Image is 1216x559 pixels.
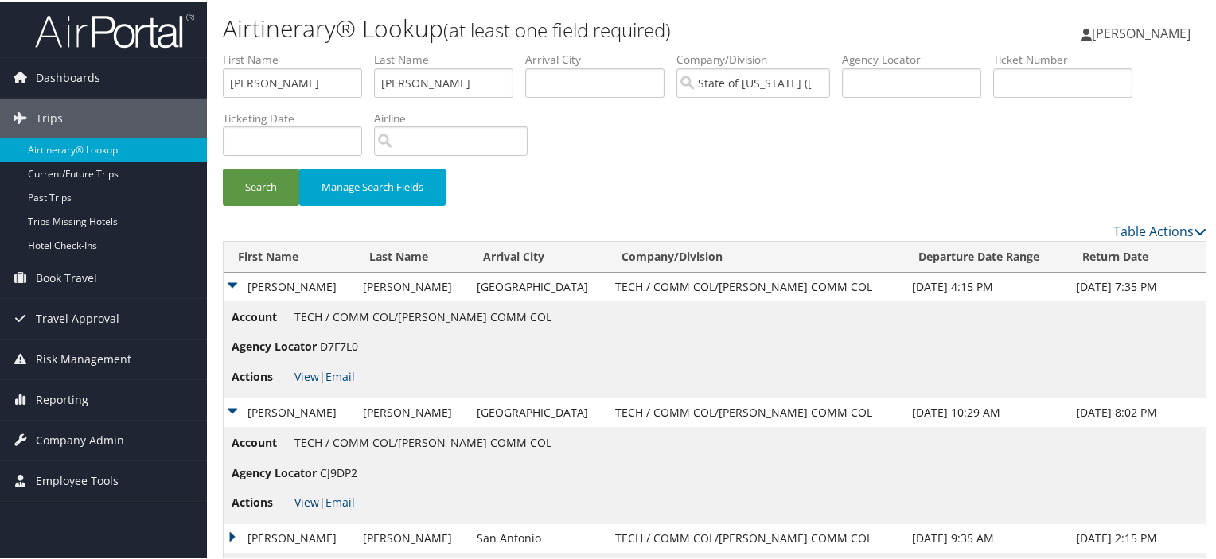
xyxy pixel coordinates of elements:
td: [DATE] 9:35 AM [904,522,1068,551]
span: Agency Locator [232,463,317,480]
label: Ticket Number [993,50,1144,66]
td: [DATE] 8:02 PM [1068,397,1206,425]
td: [DATE] 2:15 PM [1068,522,1206,551]
label: Airline [374,109,540,125]
td: TECH / COMM COL/[PERSON_NAME] COMM COL [607,271,904,300]
span: Dashboards [36,56,100,96]
span: Book Travel [36,257,97,297]
small: (at least one field required) [443,15,671,41]
span: Employee Tools [36,460,119,499]
td: [PERSON_NAME] [224,397,355,425]
img: airportal-logo.png [35,10,194,48]
label: Company/Division [676,50,842,66]
td: [GEOGRAPHIC_DATA] [469,271,607,300]
span: Account [232,307,291,324]
td: [DATE] 7:35 PM [1068,271,1206,300]
span: Risk Management [36,338,131,378]
td: [GEOGRAPHIC_DATA] [469,397,607,425]
label: Arrival City [525,50,676,66]
td: [PERSON_NAME] [224,522,355,551]
label: Ticketing Date [223,109,374,125]
td: [DATE] 4:15 PM [904,271,1068,300]
th: Return Date: activate to sort column ascending [1068,240,1206,271]
a: Email [325,493,355,508]
span: Actions [232,492,291,510]
label: Agency Locator [842,50,993,66]
th: Arrival City: activate to sort column ascending [469,240,607,271]
td: [DATE] 10:29 AM [904,397,1068,425]
span: | [294,493,355,508]
th: Company/Division [607,240,904,271]
span: Company Admin [36,419,124,459]
td: [PERSON_NAME] [355,397,469,425]
td: [PERSON_NAME] [355,522,469,551]
th: Last Name: activate to sort column ascending [355,240,469,271]
span: TECH / COMM COL/[PERSON_NAME] COMM COL [294,308,551,323]
span: Reporting [36,378,88,418]
span: TECH / COMM COL/[PERSON_NAME] COMM COL [294,433,551,448]
span: [PERSON_NAME] [1092,23,1191,41]
span: | [294,367,355,382]
td: [PERSON_NAME] [355,271,469,300]
td: TECH / COMM COL/[PERSON_NAME] COMM COL [607,522,904,551]
a: Email [325,367,355,382]
button: Search [223,167,299,204]
span: D7F7L0 [320,337,358,352]
td: TECH / COMM COL/[PERSON_NAME] COMM COL [607,397,904,425]
label: First Name [223,50,374,66]
a: View [294,493,319,508]
span: Agency Locator [232,336,317,354]
th: Departure Date Range: activate to sort column ascending [904,240,1068,271]
button: Manage Search Fields [299,167,446,204]
td: [PERSON_NAME] [224,271,355,300]
th: First Name: activate to sort column ascending [224,240,355,271]
a: [PERSON_NAME] [1081,8,1206,56]
h1: Airtinerary® Lookup [223,10,879,44]
a: View [294,367,319,382]
label: Last Name [374,50,525,66]
td: San Antonio [469,522,607,551]
span: CJ9DP2 [320,464,357,479]
span: Account [232,433,291,450]
span: Trips [36,97,63,137]
a: Table Actions [1113,221,1206,239]
span: Travel Approval [36,297,119,337]
span: Actions [232,367,291,384]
